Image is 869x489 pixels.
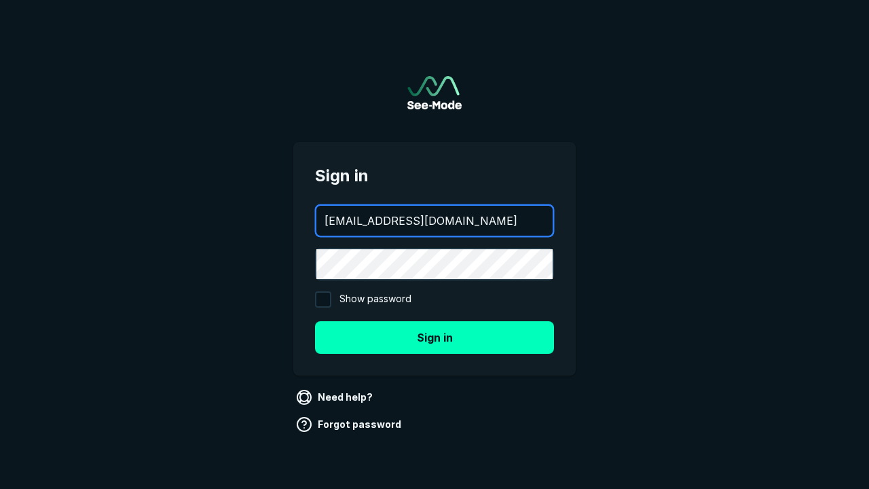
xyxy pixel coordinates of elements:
[315,321,554,354] button: Sign in
[339,291,411,308] span: Show password
[407,76,462,109] a: Go to sign in
[293,414,407,435] a: Forgot password
[315,164,554,188] span: Sign in
[316,206,553,236] input: your@email.com
[293,386,378,408] a: Need help?
[407,76,462,109] img: See-Mode Logo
